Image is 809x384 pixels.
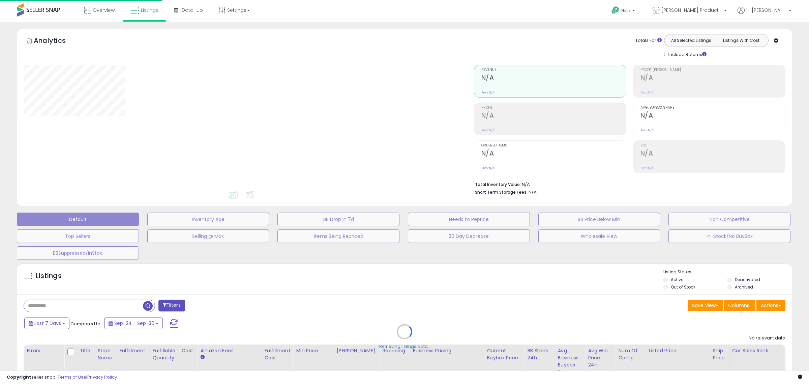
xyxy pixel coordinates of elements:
[529,189,537,195] span: N/A
[716,36,766,45] button: Listings With Cost
[640,74,785,83] h2: N/A
[606,1,642,22] a: Help
[481,128,495,132] small: Prev: N/A
[635,37,662,44] div: Totals For
[277,229,399,243] button: Items Being Repriced
[147,213,269,226] button: Inventory Age
[481,74,626,83] h2: N/A
[668,229,790,243] button: In-Stock/No BuyBox
[666,36,716,45] button: All Selected Listings
[17,246,139,260] button: BBSuppressed/InStoc
[17,229,139,243] button: Top Sellers
[7,374,31,380] strong: Copyright
[661,7,722,13] span: [PERSON_NAME] Products LLC
[481,90,495,94] small: Prev: N/A
[538,229,660,243] button: Wholesale View
[408,213,530,226] button: Needs to Reprice
[93,7,115,13] span: Overview
[481,112,626,121] h2: N/A
[481,166,495,170] small: Prev: N/A
[640,90,654,94] small: Prev: N/A
[141,7,158,13] span: Listings
[147,229,269,243] button: Selling @ Max
[7,374,117,381] div: seller snap | |
[746,7,787,13] span: Hi [PERSON_NAME]
[475,180,780,188] li: N/A
[611,6,620,15] i: Get Help
[640,144,785,147] span: ROI
[481,106,626,110] span: Profit
[17,213,139,226] button: Default
[640,166,654,170] small: Prev: N/A
[640,106,785,110] span: Avg. Buybox Share
[538,213,660,226] button: BB Price Below Min
[738,7,791,22] a: Hi [PERSON_NAME]
[668,213,790,226] button: Non Competitive
[621,8,630,13] span: Help
[182,7,203,13] span: DataHub
[640,112,785,121] h2: N/A
[475,189,528,195] b: Short Term Storage Fees:
[640,128,654,132] small: Prev: N/A
[379,344,430,350] div: Retrieving listings data..
[640,149,785,159] h2: N/A
[475,182,521,187] b: Total Inventory Value:
[481,149,626,159] h2: N/A
[277,213,399,226] button: BB Drop in 7d
[408,229,530,243] button: 30 Day Decrease
[481,68,626,72] span: Revenue
[481,144,626,147] span: Ordered Items
[34,36,79,47] h5: Analytics
[640,68,785,72] span: Profit [PERSON_NAME]
[659,50,715,58] div: Include Returns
